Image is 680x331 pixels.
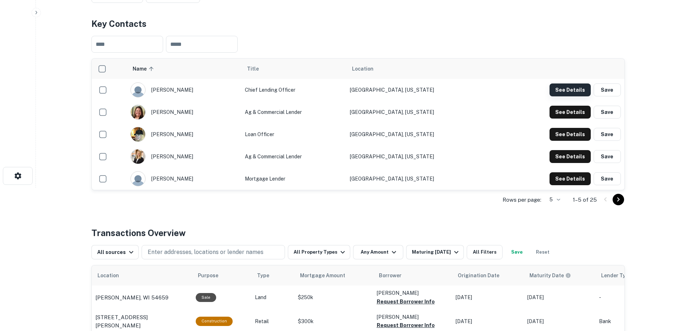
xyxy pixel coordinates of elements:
[92,59,624,190] div: scrollable content
[98,271,128,280] span: Location
[131,105,145,119] img: 1745609605896
[148,248,263,256] p: Enter addresses, locations or lender names
[550,128,591,141] button: See Details
[92,265,192,286] th: Location
[131,127,145,141] img: 1516499663030
[594,172,621,185] button: Save
[573,196,597,204] p: 1–5 of 25
[91,226,186,239] h4: Transactions Overview
[130,105,238,120] div: [PERSON_NAME]
[91,17,625,30] h4: Key Contacts
[594,83,621,96] button: Save
[346,59,496,79] th: Location
[247,64,268,73] span: Title
[241,168,346,190] td: Mortgage Lender
[452,265,524,286] th: Origination Date
[599,318,656,325] p: Bank
[613,194,624,205] button: Go to next page
[142,245,285,259] button: Enter addresses, locations or lender names
[130,127,238,142] div: [PERSON_NAME]
[531,245,554,259] button: Reset
[196,293,216,302] div: Sale
[377,289,448,297] p: [PERSON_NAME]
[133,64,156,73] span: Name
[544,195,561,205] div: 5
[456,318,520,325] p: [DATE]
[346,123,496,145] td: [GEOGRAPHIC_DATA], [US_STATE]
[467,245,503,259] button: All Filters
[529,272,580,279] span: Maturity dates displayed may be estimated. Please contact the lender for the most accurate maturi...
[300,271,355,280] span: Mortgage Amount
[97,248,135,256] div: All sources
[257,271,269,280] span: Type
[294,265,373,286] th: Mortgage Amount
[412,248,461,256] div: Maturing [DATE]
[527,294,592,301] p: [DATE]
[346,79,496,101] td: [GEOGRAPHIC_DATA], [US_STATE]
[527,318,592,325] p: [DATE]
[346,168,496,190] td: [GEOGRAPHIC_DATA], [US_STATE]
[379,271,401,280] span: Borrower
[377,297,435,306] button: Request Borrower Info
[241,145,346,168] td: Ag & Commercial Lender
[95,313,189,330] a: [STREET_ADDRESS][PERSON_NAME]
[594,106,621,119] button: Save
[255,318,291,325] p: Retail
[196,317,233,326] div: This loan purpose was for construction
[95,293,168,302] p: [PERSON_NAME], WI 54659
[241,79,346,101] td: Chief Lending Officer
[352,64,374,73] span: Location
[599,294,656,301] p: -
[130,149,238,164] div: [PERSON_NAME]
[353,245,403,259] button: Any Amount
[503,196,541,204] p: Rows per page:
[524,265,595,286] th: Maturity dates displayed may be estimated. Please contact the lender for the most accurate maturi...
[594,150,621,163] button: Save
[377,321,435,330] button: Request Borrower Info
[241,101,346,123] td: Ag & Commercial Lender
[346,101,496,123] td: [GEOGRAPHIC_DATA], [US_STATE]
[377,313,448,321] p: [PERSON_NAME]
[130,82,238,97] div: [PERSON_NAME]
[131,172,145,186] img: 9c8pery4andzj6ohjkjp54ma2
[644,274,680,308] iframe: Chat Widget
[346,145,496,168] td: [GEOGRAPHIC_DATA], [US_STATE]
[456,294,520,301] p: [DATE]
[529,272,564,279] h6: Maturity Date
[550,172,591,185] button: See Details
[550,106,591,119] button: See Details
[241,123,346,145] td: Loan Officer
[288,245,350,259] button: All Property Types
[406,245,464,259] button: Maturing [DATE]
[131,83,145,97] img: 9c8pery4andzj6ohjkjp54ma2
[550,150,591,163] button: See Details
[131,149,145,164] img: 1690579590322
[529,272,571,279] div: Maturity dates displayed may be estimated. Please contact the lender for the most accurate maturi...
[458,271,509,280] span: Origination Date
[595,265,660,286] th: Lender Type
[594,128,621,141] button: Save
[373,265,452,286] th: Borrower
[95,293,189,302] a: [PERSON_NAME], WI 54659
[127,59,241,79] th: Name
[550,83,591,96] button: See Details
[192,265,251,286] th: Purpose
[241,59,346,79] th: Title
[198,271,228,280] span: Purpose
[298,318,370,325] p: $300k
[298,294,370,301] p: $250k
[505,245,528,259] button: Save your search to get updates of matches that match your search criteria.
[255,294,291,301] p: Land
[130,171,238,186] div: [PERSON_NAME]
[91,245,139,259] button: All sources
[601,271,632,280] span: Lender Type
[251,265,294,286] th: Type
